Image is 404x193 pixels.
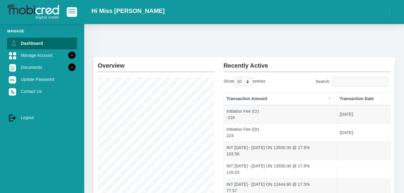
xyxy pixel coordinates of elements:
a: Logout [7,112,77,123]
li: Manage [7,28,77,34]
a: Update Password [7,74,77,85]
label: Show entries [224,77,265,86]
td: Initiation Fee (Dr) 224 [224,124,337,142]
input: Search: [332,77,388,86]
h2: Recently Active [224,57,390,69]
td: Initiation Fee (Cr) -224 [224,105,337,124]
th: Transaction Amount: activate to sort column descending [224,93,337,105]
a: Documents [7,62,77,73]
a: Contact Us [7,86,77,97]
td: [DATE] [337,124,390,142]
label: Search: [316,77,390,86]
h2: Overview [98,57,214,69]
img: logo-mobicred.svg [7,5,59,20]
a: Dashboard [7,38,77,49]
th: Transaction Date: activate to sort column ascending [337,93,390,105]
h2: Hi Miss [PERSON_NAME] [91,7,165,14]
a: Manage Account [7,50,77,61]
td: [DATE] [337,105,390,124]
select: Showentries [234,77,253,86]
td: INT [DATE] - [DATE] ON 13500.00 @ 17.5% 110.03 [224,160,337,178]
td: INT [DATE] - [DATE] ON 13500.00 @ 17.5% 103.56 [224,142,337,160]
